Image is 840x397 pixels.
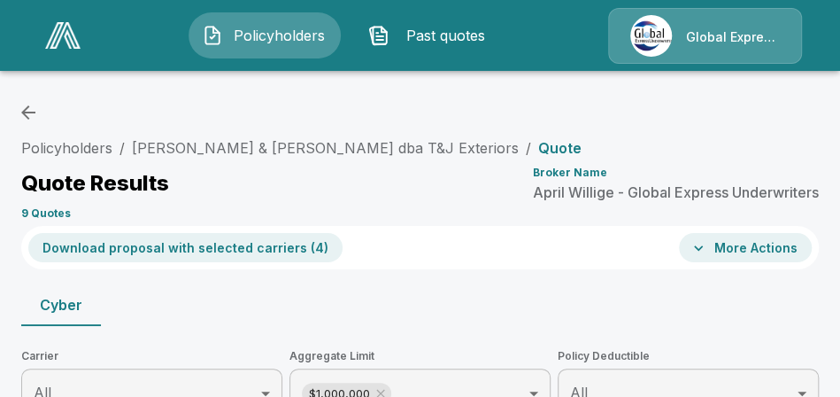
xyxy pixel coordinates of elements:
span: Past quotes [397,25,494,46]
button: Policyholders IconPolicyholders [189,12,341,58]
p: Quote [538,141,582,155]
img: AA Logo [45,22,81,49]
a: Policyholders [21,139,112,157]
nav: breadcrumb [21,137,582,159]
li: / [119,137,125,159]
p: 9 Quotes [21,208,71,219]
p: Quote Results [21,173,169,194]
button: Past quotes IconPast quotes [355,12,507,58]
span: Aggregate Limit [289,347,551,365]
button: More Actions [679,233,812,262]
p: Broker Name [533,167,607,178]
a: [PERSON_NAME] & [PERSON_NAME] dba T&J Exteriors [132,139,519,157]
span: Policyholders [230,25,328,46]
button: Download proposal with selected carriers (4) [28,233,343,262]
img: Policyholders Icon [202,25,223,46]
li: / [526,137,531,159]
p: April Willige - Global Express Underwriters [533,185,819,199]
span: Policy Deductible [558,347,819,365]
button: Cyber [21,284,101,326]
img: Past quotes Icon [368,25,389,46]
span: Carrier [21,347,282,365]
